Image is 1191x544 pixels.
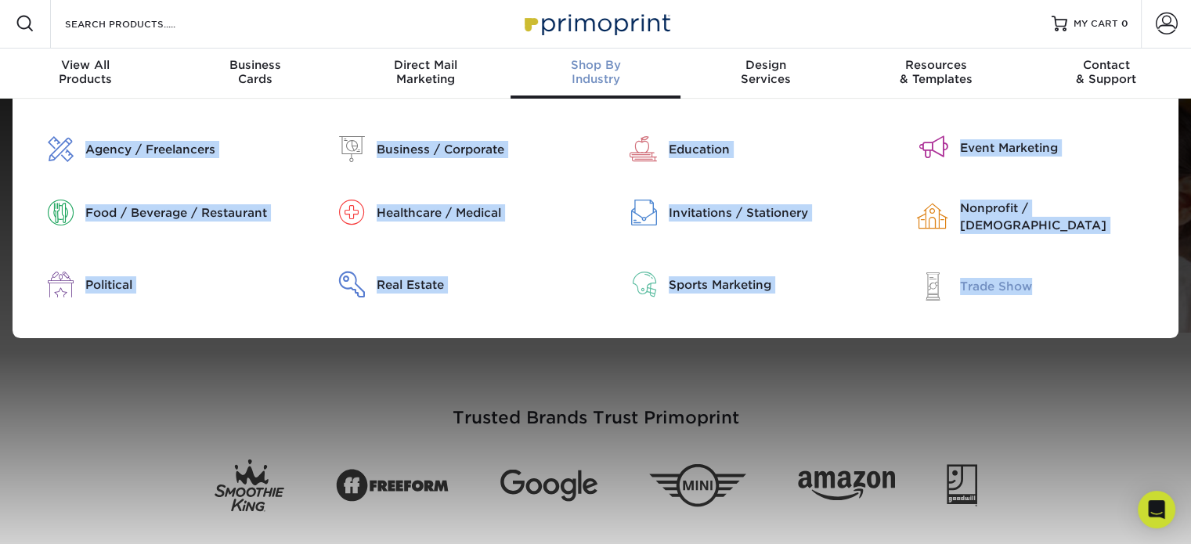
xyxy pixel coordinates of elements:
span: Contact [1021,58,1191,72]
div: Invitations / Stationery [669,204,875,222]
a: Agency / Freelancers [24,136,292,162]
div: Industry [511,58,680,86]
a: Shop ByIndustry [511,49,680,99]
div: Real Estate [377,276,583,294]
a: Real Estate [316,272,583,297]
input: SEARCH PRODUCTS..... [63,14,216,33]
a: Business / Corporate [316,136,583,162]
img: Primoprint [518,6,674,40]
a: Political [24,272,292,297]
div: Nonprofit / [DEMOGRAPHIC_DATA] [960,200,1167,234]
div: Services [680,58,850,86]
span: MY CART [1074,17,1118,31]
a: DesignServices [680,49,850,99]
a: Healthcare / Medical [316,200,583,225]
span: 0 [1121,18,1128,29]
a: Education [608,136,875,162]
span: Shop By [511,58,680,72]
div: Trade Show [960,278,1167,295]
div: & Templates [850,58,1020,86]
a: Direct MailMarketing [341,49,511,99]
span: Direct Mail [341,58,511,72]
div: Marketing [341,58,511,86]
span: Design [680,58,850,72]
div: Political [85,276,292,294]
a: Contact& Support [1021,49,1191,99]
a: Event Marketing [899,136,1167,159]
a: Sports Marketing [608,272,875,297]
a: Trade Show [899,272,1167,301]
div: Sports Marketing [669,276,875,294]
div: Education [669,141,875,158]
div: Cards [170,58,340,86]
div: Agency / Freelancers [85,141,292,158]
div: Event Marketing [960,139,1167,157]
div: Business / Corporate [377,141,583,158]
div: Food / Beverage / Restaurant [85,204,292,222]
span: Resources [850,58,1020,72]
div: Open Intercom Messenger [1138,491,1175,528]
a: Invitations / Stationery [608,200,875,225]
a: Resources& Templates [850,49,1020,99]
a: BusinessCards [170,49,340,99]
a: Food / Beverage / Restaurant [24,200,292,225]
a: Nonprofit / [DEMOGRAPHIC_DATA] [899,200,1167,234]
div: Healthcare / Medical [377,204,583,222]
span: Business [170,58,340,72]
div: & Support [1021,58,1191,86]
